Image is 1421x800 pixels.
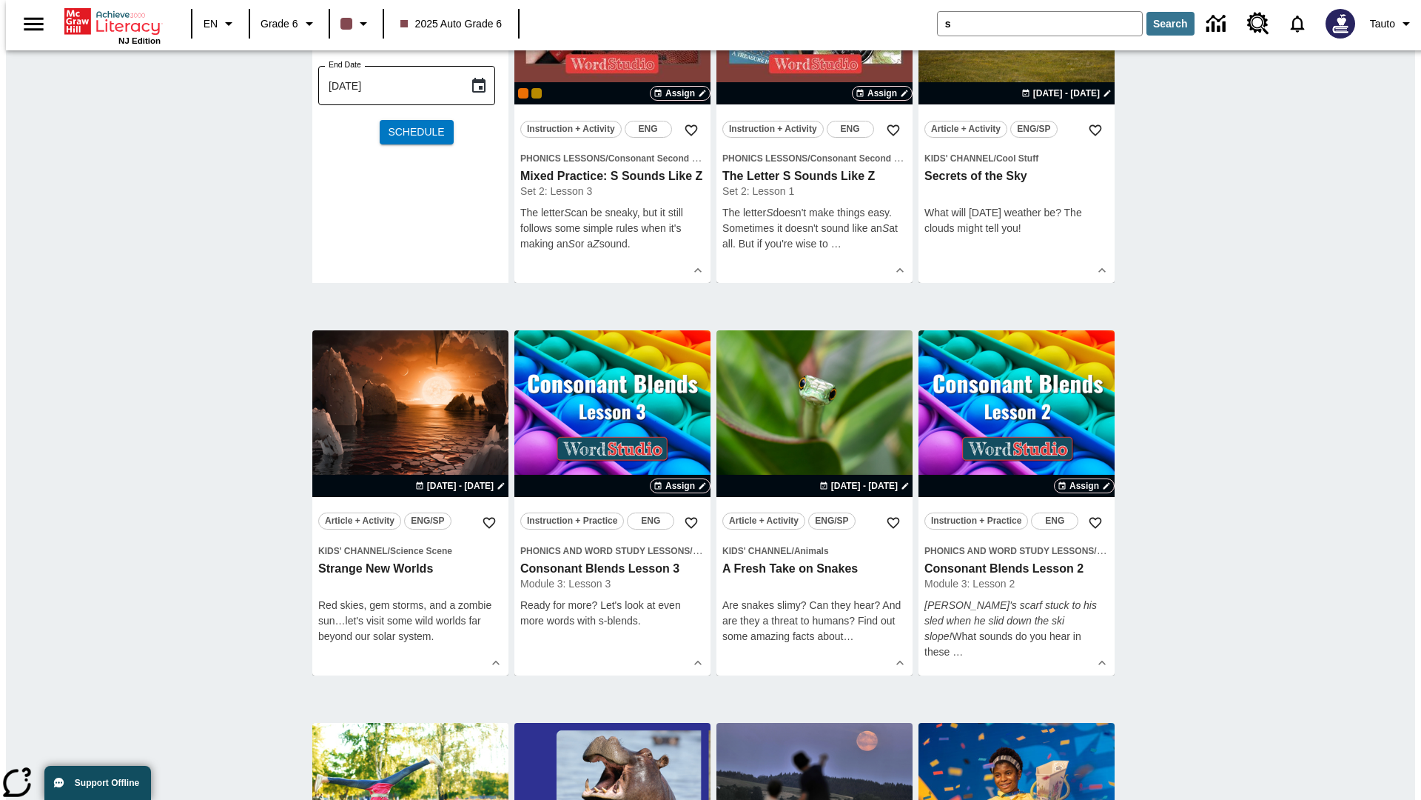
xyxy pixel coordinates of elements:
button: Select a new avatar [1317,4,1364,43]
button: Language: EN, Select a language [197,10,244,37]
a: Home [64,7,161,36]
span: Phonics Lessons [722,153,807,164]
em: S [564,207,571,219]
span: Schedule [388,124,444,140]
div: Home [64,5,161,45]
span: Consonant Blends [693,546,771,556]
h3: Mixed Practice: S Sounds Like Z [520,169,705,184]
h3: The Letter S Sounds Like Z [722,169,907,184]
h3: Consonant Blends Lesson 2 [924,561,1109,577]
button: Add to Favorites [1082,510,1109,536]
button: Add to Favorites [476,510,503,536]
span: Article + Activity [325,513,394,529]
button: Assign Choose Dates [1054,479,1115,493]
span: Kids' Channel [924,153,994,164]
button: Instruction + Activity [722,121,824,138]
span: Instruction + Practice [931,513,1021,529]
span: Consonant Second Sounds [608,153,725,164]
button: Assign Choose Dates [852,86,913,101]
span: / [605,153,608,164]
span: Topic: Phonics Lessons/Consonant Second Sounds [722,150,907,166]
button: Article + Activity [722,513,805,530]
em: S [568,238,575,250]
button: Article + Activity [924,121,1007,138]
span: Assign [665,479,695,493]
span: Topic: Kids' Channel/Cool Stuff [924,150,1109,166]
span: Instruction + Practice [527,513,617,529]
span: / [994,153,996,164]
h3: Consonant Blends Lesson 3 [520,561,705,577]
button: Instruction + Practice [924,513,1028,530]
span: ENG [641,513,660,529]
span: Topic: Phonics and Word Study Lessons/Consonant Blends [924,543,1109,559]
span: Animals [794,546,829,556]
button: Schedule [380,120,454,144]
span: Kids' Channel [318,546,388,556]
span: / [807,153,810,164]
input: MMMM-DD-YYYY [318,66,458,105]
span: t [841,630,844,642]
em: S [882,222,889,234]
span: Article + Activity [931,121,1001,137]
button: Profile/Settings [1364,10,1421,37]
div: Ready for more? Let's look at even more words with s-blends. [520,598,705,629]
button: ENG [627,513,674,530]
span: [DATE] - [DATE] [1033,87,1100,100]
span: … [831,238,841,250]
span: Support Offline [75,778,139,788]
button: ENG/SP [404,513,451,530]
button: Instruction + Practice [520,513,624,530]
span: ENG/SP [1017,121,1050,137]
span: Instruction + Activity [729,121,817,137]
button: Show Details [485,652,507,674]
em: S [766,207,773,219]
button: Jul 22 - Jul 22 Choose Dates [816,479,913,493]
button: ENG/SP [808,513,856,530]
span: Assign [1069,479,1099,493]
a: Data Center [1197,4,1238,44]
span: ENG [639,121,658,137]
span: Topic: Kids' Channel/Animals [722,543,907,559]
span: ENG [1045,513,1064,529]
span: … [953,646,963,658]
span: EN [204,16,218,32]
span: Tauto [1370,16,1395,32]
p: The letter can be sneaky, but it still follows some simple rules when it's making an or a sound. [520,205,705,252]
button: ENG [1031,513,1078,530]
span: 25auto Dual International [531,88,542,99]
button: ENG [827,121,874,138]
span: 2025 Auto Grade 6 [400,16,503,32]
span: / [1094,544,1106,556]
button: Jul 22 - Jul 22 Choose Dates [412,479,508,493]
span: Assign [867,87,897,100]
p: What will [DATE] weather be? The clouds might tell you! [924,205,1109,236]
button: Assign Choose Dates [650,479,710,493]
span: / [388,546,390,556]
button: Grade: Grade 6, Select a grade [255,10,324,37]
h3: Secrets of the Sky [924,169,1109,184]
button: Show Details [687,652,709,674]
span: / [690,544,702,556]
span: Phonics and Word Study Lessons [924,546,1094,556]
span: Phonics Lessons [520,153,605,164]
div: lesson details [716,330,913,676]
button: Add to Favorites [678,510,705,536]
h3: Strange New Worlds [318,561,503,577]
h3: A Fresh Take on Snakes [722,561,907,577]
span: / [792,546,794,556]
button: Add to Favorites [1082,117,1109,144]
button: Instruction + Activity [520,121,622,138]
span: Science Scene [390,546,452,556]
div: Red skies, gem storms, and a zombie sun…let's visit some wild worlds far beyond our solar system. [318,598,503,644]
button: Show Details [1091,652,1113,674]
button: Article + Activity [318,513,401,530]
a: Resource Center, Will open in new tab [1238,4,1278,44]
span: Topic: Kids' Channel/Science Scene [318,543,503,559]
button: Search [1146,12,1195,36]
button: Choose date, selected date is Aug 18, 2025 [464,71,494,101]
span: Phonics and Word Study Lessons [520,546,690,556]
button: Jul 24 - Jul 31 Choose Dates [1018,87,1115,100]
label: End Date [329,59,361,70]
span: [DATE] - [DATE] [831,479,898,493]
span: Cool Stuff [996,153,1038,164]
